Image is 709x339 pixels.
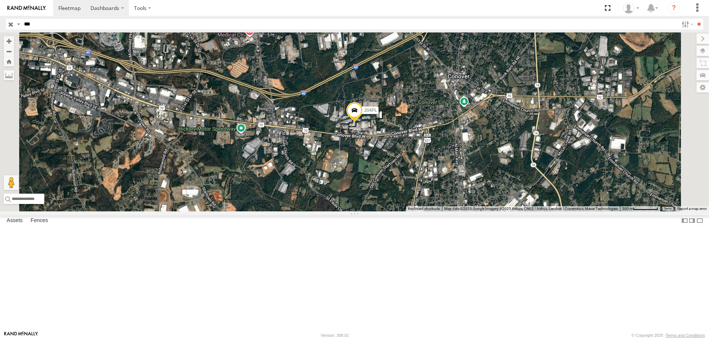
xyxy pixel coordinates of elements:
label: Measure [4,70,14,80]
label: Search Filter Options [679,19,695,30]
label: Search Query [16,19,21,30]
span: 204PL [364,108,377,113]
label: Map Settings [696,82,709,93]
button: Zoom Home [4,56,14,66]
img: rand-logo.svg [7,6,46,11]
label: Assets [3,215,26,226]
button: Map Scale: 500 m per 64 pixels [620,206,660,211]
span: Map data ©2025 Google Imagery ©2025 Airbus, CNES / Airbus, Landsat / Copernicus, Maxar Technologies [444,207,618,211]
a: Visit our Website [4,332,38,339]
div: © Copyright 2025 - [631,333,705,338]
button: Drag Pegman onto the map to open Street View [4,175,18,190]
a: Terms and Conditions [666,333,705,338]
a: Report a map error [677,207,707,211]
div: Zack Abernathy [620,3,642,14]
button: Zoom out [4,46,14,56]
label: Hide Summary Table [696,215,703,226]
label: Dock Summary Table to the Right [688,215,696,226]
label: Fences [27,215,52,226]
a: Terms (opens in new tab) [664,207,672,210]
button: Keyboard shortcuts [408,206,440,211]
button: Zoom in [4,36,14,46]
span: 500 m [622,207,633,211]
i: ? [668,2,680,14]
div: Version: 308.01 [321,333,349,338]
label: Dock Summary Table to the Left [681,215,688,226]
